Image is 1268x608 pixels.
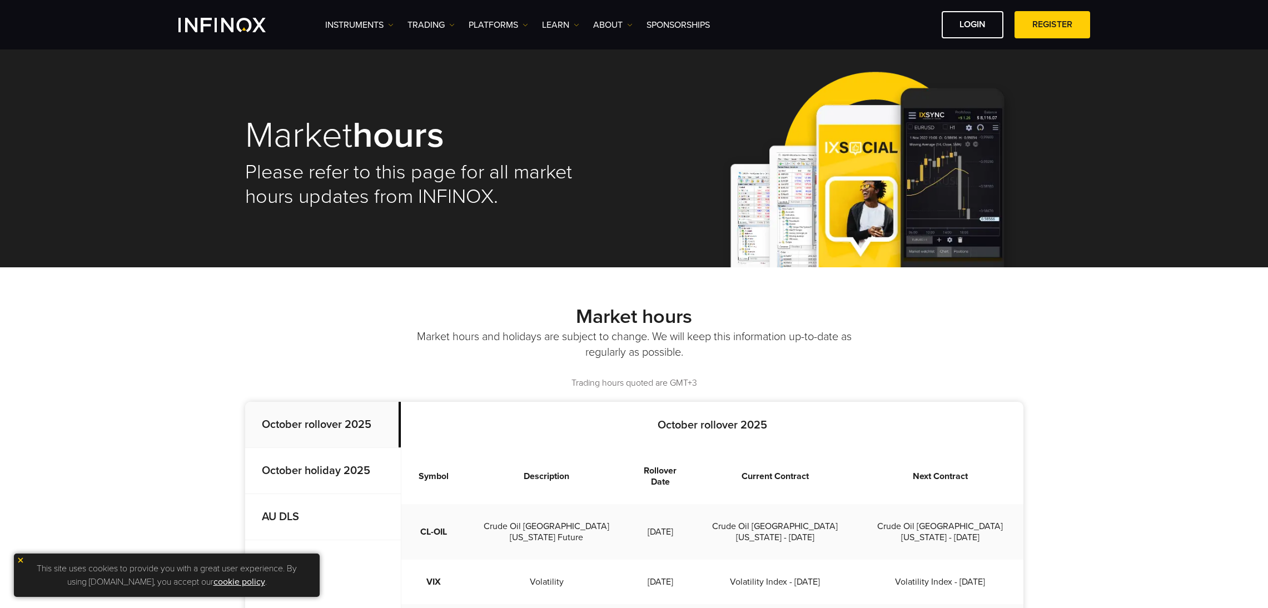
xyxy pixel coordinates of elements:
[178,18,292,32] a: INFINOX Logo
[1015,11,1090,38] a: REGISTER
[245,160,619,209] h2: Please refer to this page for all market hours updates from INFINOX.
[325,18,394,32] a: Instruments
[857,504,1023,560] td: Crude Oil [GEOGRAPHIC_DATA][US_STATE] - [DATE]
[693,448,857,504] th: Current Contract
[466,560,628,604] td: Volatility
[693,504,857,560] td: Crude Oil [GEOGRAPHIC_DATA][US_STATE] - [DATE]
[628,448,693,504] th: Rollover Date
[593,18,633,32] a: ABOUT
[466,448,628,504] th: Description
[401,504,466,560] td: CL-OIL
[245,117,619,155] h1: Market
[19,559,314,591] p: This site uses cookies to provide you with a great user experience. By using [DOMAIN_NAME], you a...
[693,560,857,604] td: Volatility Index - [DATE]
[857,448,1023,504] th: Next Contract
[942,11,1003,38] a: LOGIN
[857,560,1023,604] td: Volatility Index - [DATE]
[17,556,24,564] img: yellow close icon
[628,504,693,560] td: [DATE]
[466,504,628,560] td: Crude Oil [GEOGRAPHIC_DATA][US_STATE] Future
[628,560,693,604] td: [DATE]
[245,377,1023,390] p: Trading hours quoted are GMT+3
[262,418,371,431] strong: October rollover 2025
[576,305,692,328] strong: Market hours
[407,18,455,32] a: TRADING
[262,510,299,524] strong: AU DLS
[647,18,710,32] a: SPONSORSHIPS
[542,18,579,32] a: Learn
[401,560,466,604] td: VIX
[352,113,444,157] strong: hours
[415,329,854,360] p: Market hours and holidays are subject to change. We will keep this information up-to-date as regu...
[469,18,528,32] a: PLATFORMS
[213,576,265,587] a: cookie policy
[262,464,370,477] strong: October holiday 2025
[658,418,767,432] strong: October rollover 2025
[401,448,466,504] th: Symbol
